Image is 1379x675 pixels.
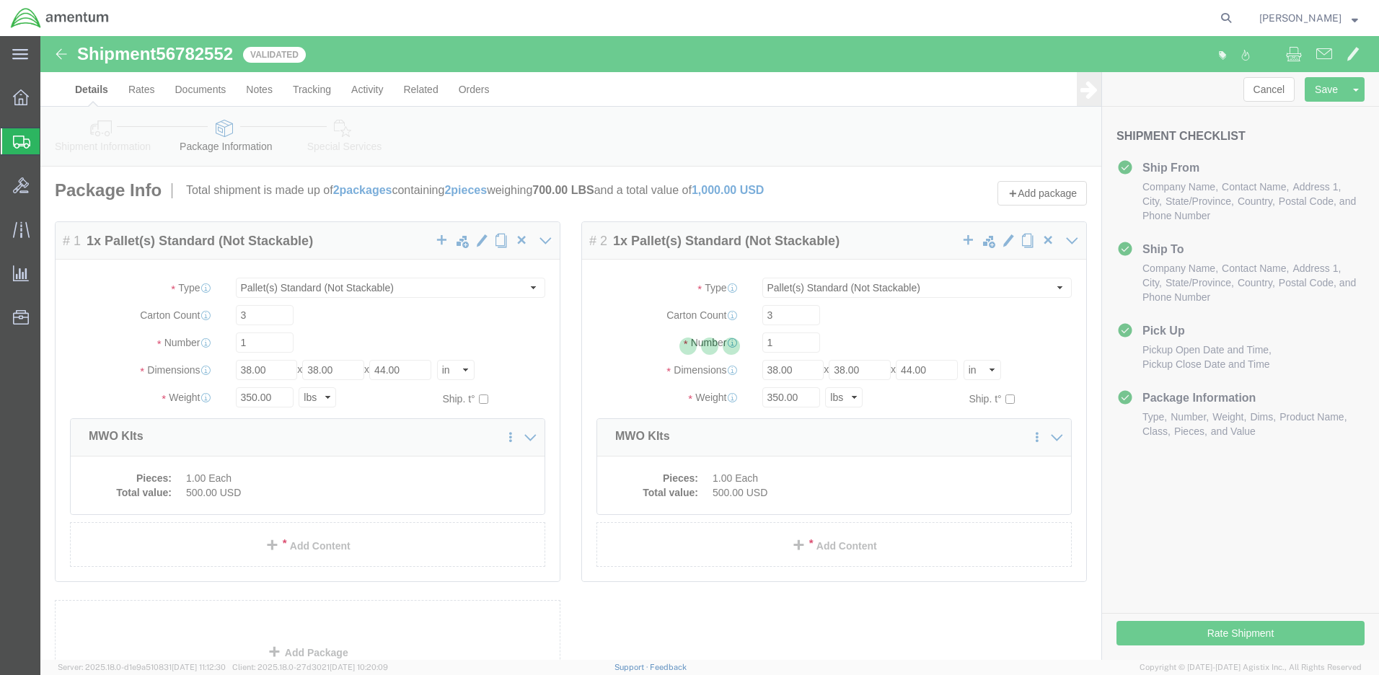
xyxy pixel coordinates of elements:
a: Feedback [650,663,687,671]
span: [DATE] 10:20:09 [330,663,388,671]
a: Support [614,663,651,671]
span: Server: 2025.18.0-d1e9a510831 [58,663,226,671]
button: [PERSON_NAME] [1259,9,1359,27]
span: Client: 2025.18.0-27d3021 [232,663,388,671]
span: [DATE] 11:12:30 [172,663,226,671]
img: logo [10,7,110,29]
span: Ronald Pineda [1259,10,1341,26]
span: Copyright © [DATE]-[DATE] Agistix Inc., All Rights Reserved [1140,661,1362,674]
